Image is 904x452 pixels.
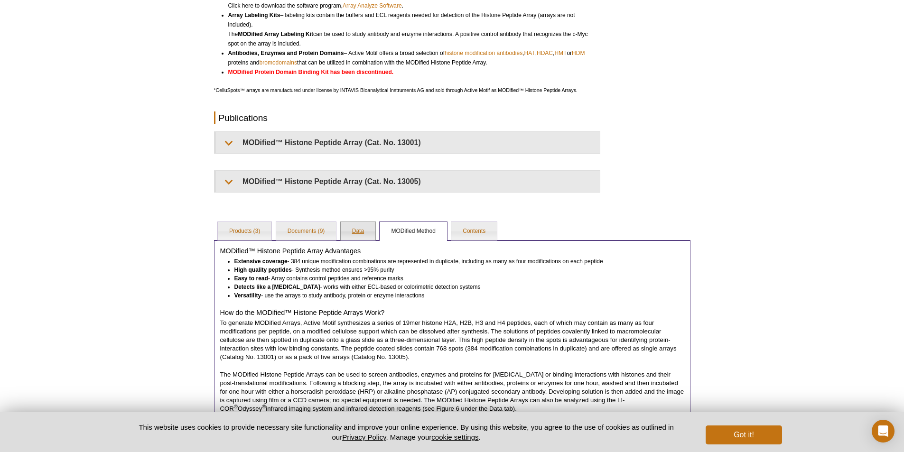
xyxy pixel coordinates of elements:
[276,222,336,241] a: Documents (9)
[341,222,375,241] a: Data
[234,284,320,290] strong: Detects like a [MEDICAL_DATA]
[572,48,585,58] a: HDM
[220,247,684,255] h4: MODified™ Histone Peptide Array Advantages
[262,404,266,409] sup: ®
[122,422,690,442] p: This website uses cookies to provide necessary site functionality and improve your online experie...
[342,433,386,441] a: Privacy Policy
[214,87,578,93] span: *CelluSpots™ arrays are manufactured under license by INTAVIS Bioanalytical Instruments AG and so...
[451,222,497,241] a: Contents
[234,274,676,283] li: - Array contains control peptides and reference marks
[524,48,535,58] a: HAT
[220,308,684,317] h4: How do the MODified™ Histone Peptide Arrays Work?
[228,48,592,67] li: – Active Motif offers a broad selection of , , , or proteins and that can be utilized in combinat...
[234,292,261,299] strong: Versatility
[228,69,394,75] strong: MODified Protein Domain Binding Kit has been discontinued.
[228,12,280,18] strong: Array Labeling Kits
[260,58,297,67] a: bromodomains
[214,111,600,124] h2: Publications
[872,420,895,443] div: Open Intercom Messenger
[431,433,478,441] button: cookie settings
[380,222,447,241] a: MODified Method
[218,222,271,241] a: Products (3)
[234,257,676,266] li: - 384 unique modification combinations are represented in duplicate, including as many as four mo...
[220,319,684,361] p: To generate MODified Arrays, Active Motif synthesizes a series of 19mer histone H2A, H2B, H3 and ...
[220,370,684,413] p: The MODified Histone Peptide Arrays can be used to screen antibodies, enzymes and proteins for [M...
[216,171,600,192] summary: MODified™ Histone Peptide Array (Cat. No. 13005)
[216,132,600,153] summary: MODified™ Histone Peptide Array (Cat. No. 13001)
[343,1,402,10] a: Array Analyze Software
[554,48,567,58] a: HMT
[234,404,238,409] sup: ®
[706,425,782,444] button: Got it!
[537,48,553,58] a: HDAC
[228,50,344,56] strong: Antibodies, Enzymes and Protein Domains
[238,31,313,37] strong: MODified Array Labeling Kit
[234,291,676,300] li: - use the arrays to study antibody, protein or enzyme interactions
[445,48,522,58] a: histone modification antibodies
[234,258,288,265] strong: Extensive coverage
[234,266,676,274] li: - Synthesis method ensures >95% purity
[234,267,292,273] strong: High quality peptides
[228,10,592,48] li: – labeling kits contain the buffers and ECL reagents needed for detection of the Histone Peptide ...
[234,283,676,291] li: - works with either ECL-based or colorimetric detection systems
[234,275,268,282] b: Easy to read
